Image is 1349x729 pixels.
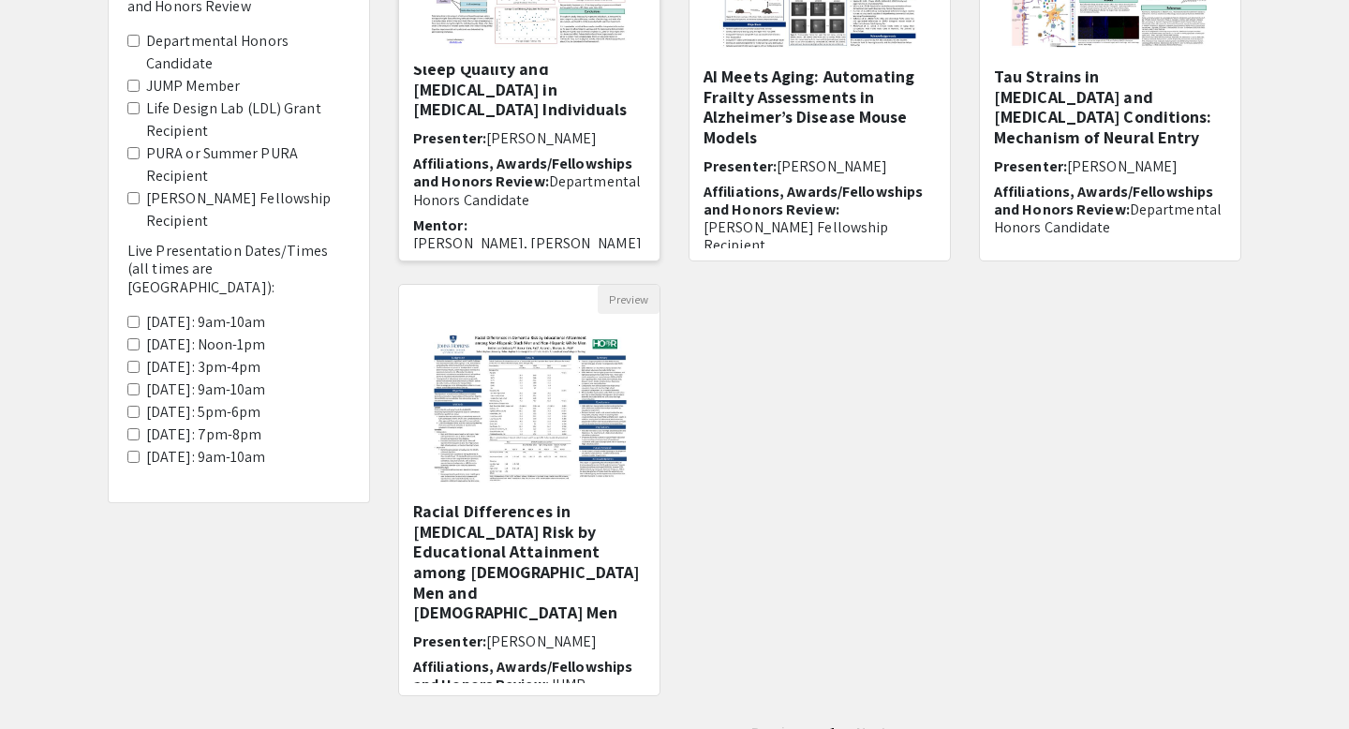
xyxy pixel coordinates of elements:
[146,446,266,469] label: [DATE]: 9am-10am
[146,401,261,424] label: [DATE]: 5pm-6pm
[146,311,266,334] label: [DATE]: 9am-10am
[146,424,262,446] label: [DATE]: 7pm-8pm
[486,632,597,651] span: [PERSON_NAME]
[413,632,645,650] h6: Presenter:
[486,128,597,148] span: [PERSON_NAME]
[413,657,632,694] span: Affiliations, Awards/Fellowships and Honors Review:
[398,284,660,696] div: Open Presentation <p>Racial Differences in Dementia Risk by Educational Attainment among Non-Hisp...
[994,67,1226,147] h5: Tau Strains in [MEDICAL_DATA] and [MEDICAL_DATA] Conditions: Mechanism of Neural Entry
[413,59,645,120] h5: Sleep Quality and [MEDICAL_DATA] in [MEDICAL_DATA] Individuals
[14,645,80,715] iframe: Chat
[994,200,1222,237] span: Departmental Honors Candidate
[410,314,647,501] img: <p>Racial Differences in Dementia Risk by Educational Attainment among Non-Hispanic Black Men and...
[413,216,467,235] span: Mentor:
[598,285,660,314] button: Preview
[146,187,350,232] label: [PERSON_NAME] Fellowship Recipient
[127,242,350,296] h6: Live Presentation Dates/Times (all times are [GEOGRAPHIC_DATA]):
[413,501,645,623] h5: Racial Differences in [MEDICAL_DATA] Risk by Educational Attainment among [DEMOGRAPHIC_DATA] Men ...
[1067,156,1178,176] span: [PERSON_NAME]
[413,129,645,147] h6: Presenter:
[413,154,632,191] span: Affiliations, Awards/Fellowships and Honors Review:
[777,156,887,176] span: [PERSON_NAME]
[704,157,936,175] h6: Presenter:
[146,334,266,356] label: [DATE]: Noon-1pm
[704,67,936,147] h5: AI Meets Aging: Automating Frailty Assessments in Alzheimer’s Disease Mouse Models
[994,243,1048,262] span: Mentor:
[994,157,1226,175] h6: Presenter:
[413,234,645,252] p: [PERSON_NAME], [PERSON_NAME]
[146,30,350,75] label: Departmental Honors Candidate
[146,97,350,142] label: Life Design Lab (LDL) Grant Recipient
[146,379,266,401] label: [DATE]: 9am-10am
[146,356,261,379] label: [DATE]: 3pm-4pm
[994,182,1213,219] span: Affiliations, Awards/Fellowships and Honors Review:
[704,182,923,219] span: Affiliations, Awards/Fellowships and Honors Review:
[146,142,350,187] label: PURA or Summer PURA Recipient
[413,171,641,209] span: Departmental Honors Candidate
[146,75,240,97] label: JUMP Member
[704,217,888,255] span: [PERSON_NAME] Fellowship Recipient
